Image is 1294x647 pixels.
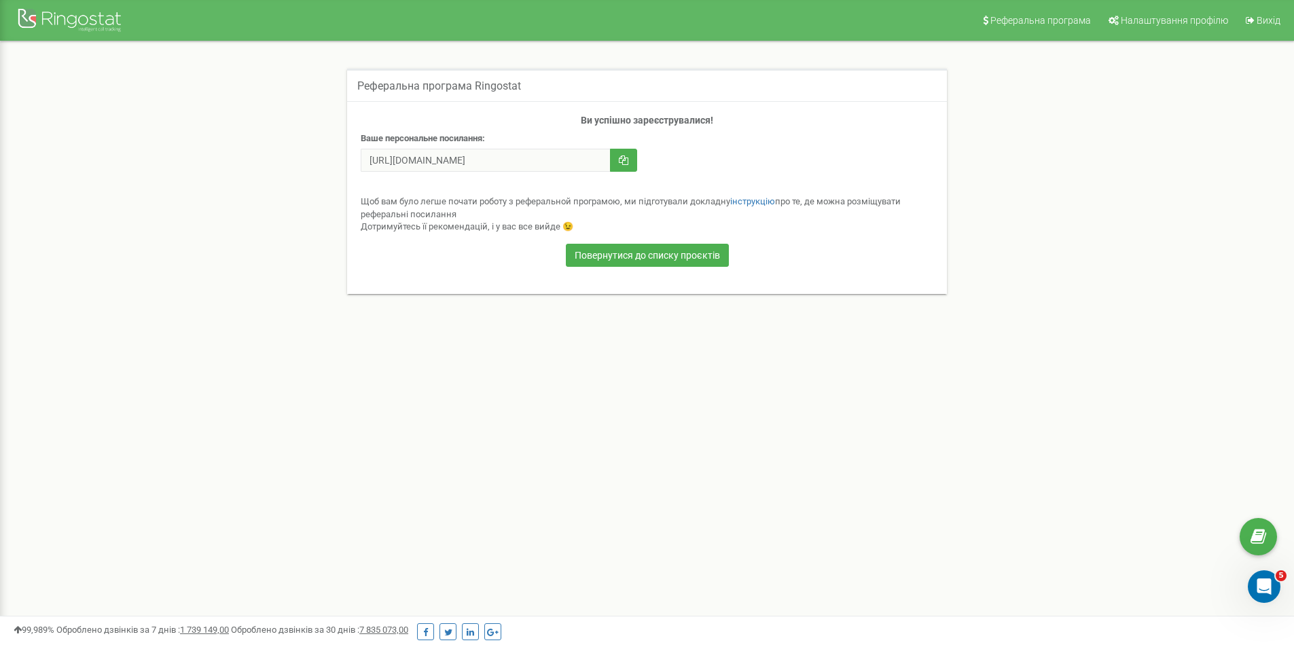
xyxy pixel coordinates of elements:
[14,625,54,635] span: 99,989%
[231,625,408,635] span: Оброблено дзвінків за 30 днів :
[730,196,775,206] a: інструкцію
[1248,570,1280,603] iframe: Intercom live chat
[1121,15,1228,26] span: Налаштування профілю
[1276,570,1287,581] span: 5
[361,115,933,126] h4: Ви успішно зареєструвалися!
[990,15,1091,26] span: Реферальна програма
[56,625,229,635] span: Оброблено дзвінків за 7 днів :
[361,132,485,145] label: Ваше персональне посилання:
[180,625,229,635] u: 1 739 149,00
[566,244,729,267] a: Повернутися до списку проєктів
[361,196,933,234] div: Щоб вам було легше почати роботу з реферальной програмою, ми підготували докладну про те, де можн...
[357,80,521,92] h5: Реферальна програма Ringostat
[359,625,408,635] u: 7 835 073,00
[1257,15,1280,26] span: Вихід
